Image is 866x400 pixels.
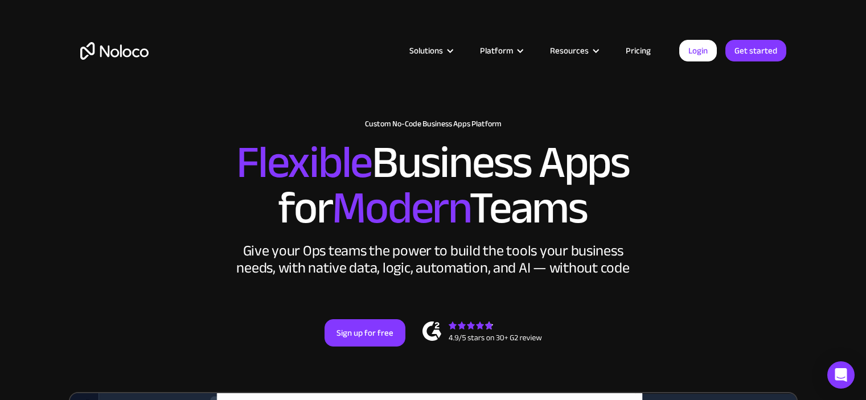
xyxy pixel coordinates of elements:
a: Login [679,40,717,61]
div: Solutions [409,43,443,58]
a: home [80,42,149,60]
a: Sign up for free [325,319,405,347]
span: Modern [332,166,469,250]
div: Resources [536,43,611,58]
a: Pricing [611,43,665,58]
div: Open Intercom Messenger [827,361,855,389]
div: Platform [480,43,513,58]
div: Solutions [395,43,466,58]
h1: Custom No-Code Business Apps Platform [80,119,786,129]
h2: Business Apps for Teams [80,140,786,231]
div: Platform [466,43,536,58]
div: Give your Ops teams the power to build the tools your business needs, with native data, logic, au... [234,242,633,277]
span: Flexible [236,120,372,205]
a: Get started [725,40,786,61]
div: Resources [550,43,589,58]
